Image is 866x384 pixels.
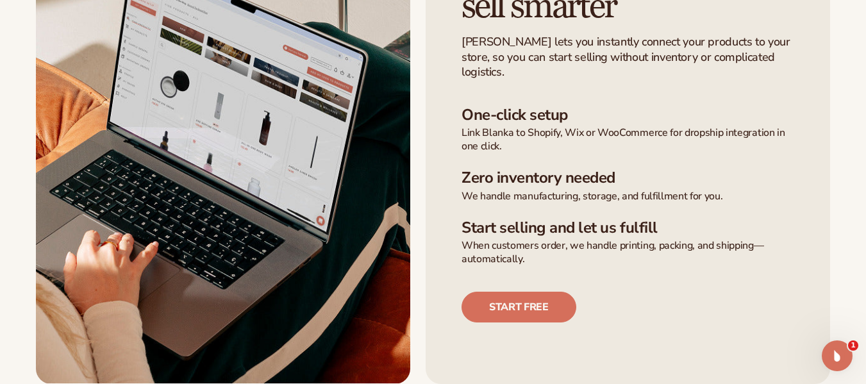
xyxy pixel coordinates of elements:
span: 1 [848,340,858,351]
h3: Start selling and let us fulfill [462,219,794,237]
p: We handle manufacturing, storage, and fulfillment for you. [462,190,794,203]
iframe: Intercom live chat [822,340,853,371]
p: Link Blanka to Shopify, Wix or WooCommerce for dropship integration in one click. [462,126,794,153]
h3: One-click setup [462,106,794,124]
p: When customers order, we handle printing, packing, and shipping—automatically. [462,239,794,266]
h3: Zero inventory needed [462,169,794,187]
a: Start free [462,292,576,322]
p: [PERSON_NAME] lets you instantly connect your products to your store, so you can start selling wi... [462,35,794,79]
